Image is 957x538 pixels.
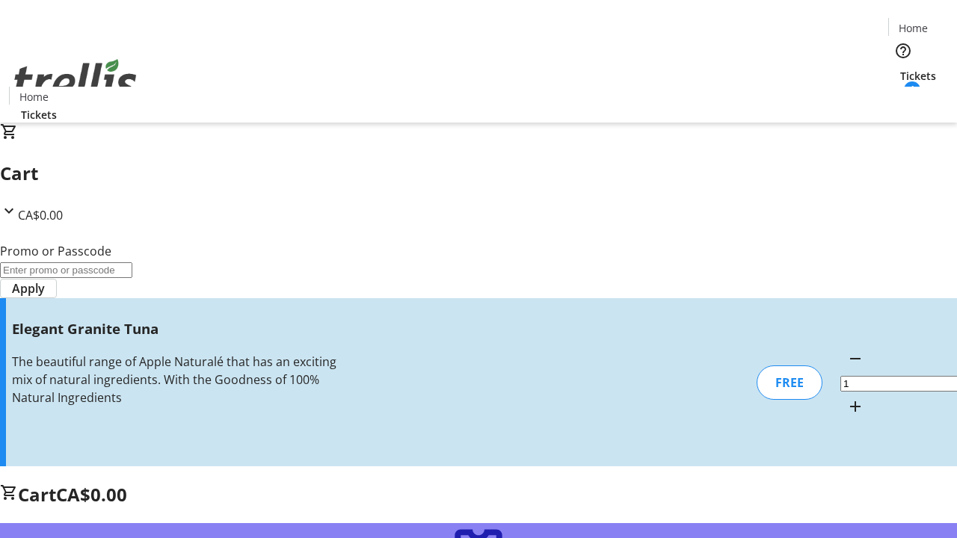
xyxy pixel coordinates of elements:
span: CA$0.00 [56,482,127,507]
div: FREE [757,365,822,400]
button: Cart [888,84,918,114]
span: Apply [12,279,45,297]
span: CA$0.00 [18,207,63,223]
span: Home [899,20,928,36]
button: Decrement by one [840,344,870,374]
a: Home [889,20,937,36]
img: Orient E2E Organization jrbnBDtHAO's Logo [9,43,142,117]
span: Tickets [900,68,936,84]
span: Tickets [21,107,57,123]
a: Tickets [9,107,69,123]
span: Home [19,89,49,105]
button: Increment by one [840,392,870,421]
button: Help [888,36,918,66]
h3: Elegant Granite Tuna [12,318,339,339]
a: Tickets [888,68,948,84]
div: The beautiful range of Apple Naturalé that has an exciting mix of natural ingredients. With the G... [12,353,339,406]
a: Home [10,89,58,105]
